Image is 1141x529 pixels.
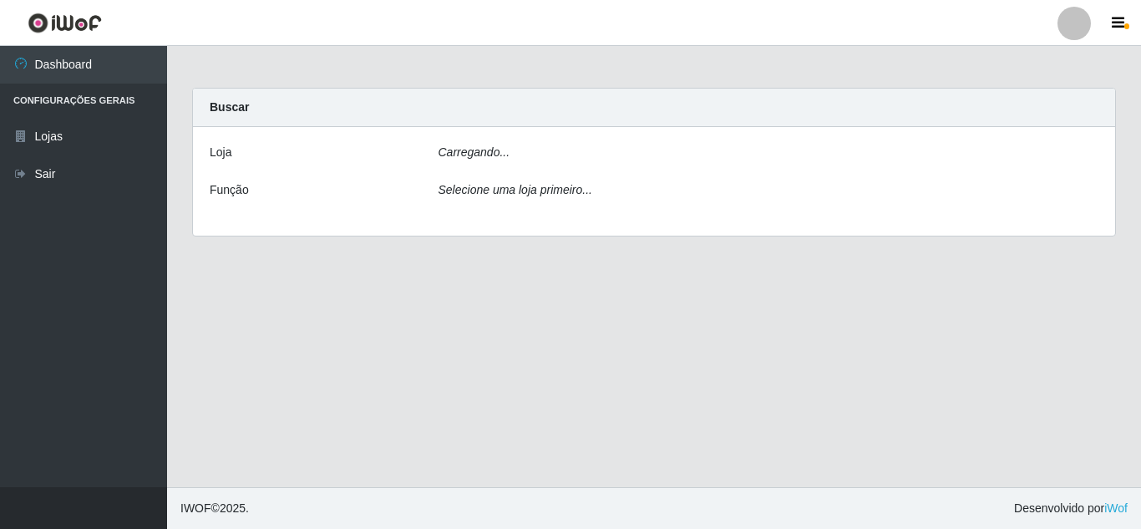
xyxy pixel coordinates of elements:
[210,144,231,161] label: Loja
[180,501,211,515] span: IWOF
[1104,501,1128,515] a: iWof
[210,100,249,114] strong: Buscar
[439,145,510,159] i: Carregando...
[439,183,592,196] i: Selecione uma loja primeiro...
[180,500,249,517] span: © 2025 .
[28,13,102,33] img: CoreUI Logo
[210,181,249,199] label: Função
[1014,500,1128,517] span: Desenvolvido por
